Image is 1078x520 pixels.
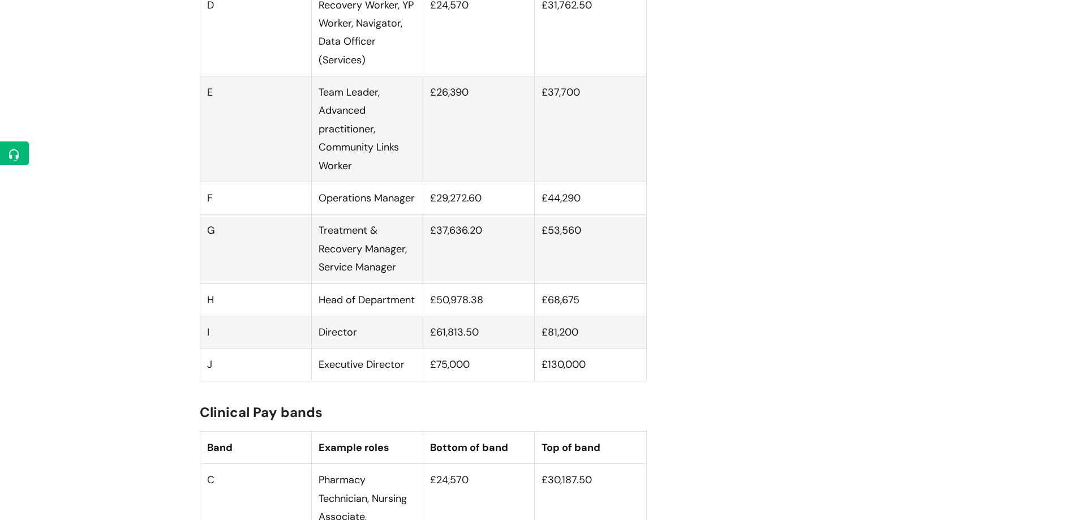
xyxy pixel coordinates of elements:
[200,431,311,463] th: Band
[535,182,646,214] td: £44,290
[200,182,311,214] td: F
[311,182,423,214] td: Operations Manager
[200,403,323,421] span: Clinical Pay bands
[423,283,535,316] td: £50,978.38
[423,214,535,283] td: £37,636.20
[535,283,646,316] td: £68,675
[311,316,423,348] td: Director
[423,182,535,214] td: £29,272.60
[311,283,423,316] td: Head of Department
[535,349,646,381] td: £130,000
[423,431,535,463] th: Bottom of band
[423,349,535,381] td: £75,000
[200,214,311,283] td: G
[535,431,646,463] th: Top of band
[200,283,311,316] td: H
[311,431,423,463] th: Example roles
[423,76,535,182] td: £26,390
[311,349,423,381] td: Executive Director
[311,214,423,283] td: Treatment & Recovery Manager, Service Manager
[200,316,311,348] td: I
[200,349,311,381] td: J
[535,316,646,348] td: £81,200
[423,316,535,348] td: £61,813.50
[535,76,646,182] td: £37,700
[200,76,311,182] td: E
[311,76,423,182] td: Team Leader, Advanced practitioner, Community Links Worker
[535,214,646,283] td: £53,560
